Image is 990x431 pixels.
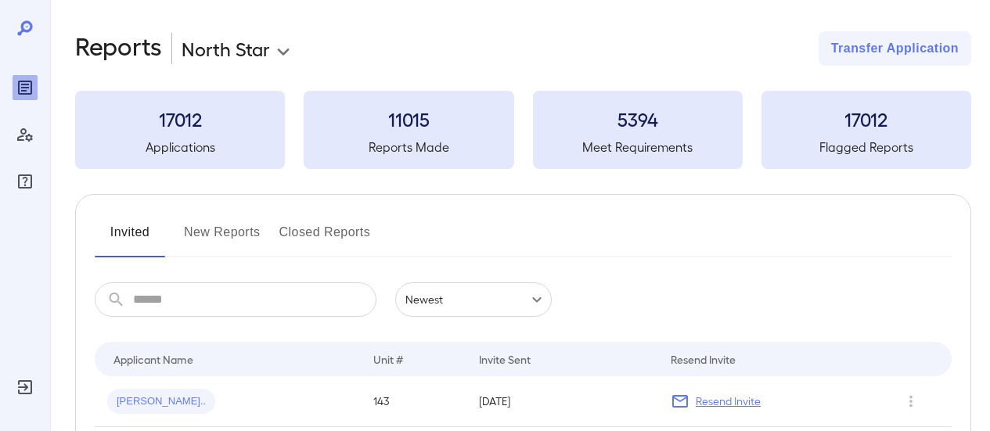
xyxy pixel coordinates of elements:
[671,350,736,368] div: Resend Invite
[184,220,261,257] button: New Reports
[13,75,38,100] div: Reports
[696,393,761,409] p: Resend Invite
[819,31,971,66] button: Transfer Application
[466,376,658,427] td: [DATE]
[182,36,270,61] p: North Star
[361,376,467,427] td: 143
[898,389,923,414] button: Row Actions
[533,138,743,156] h5: Meet Requirements
[761,138,971,156] h5: Flagged Reports
[13,375,38,400] div: Log Out
[113,350,193,368] div: Applicant Name
[75,31,162,66] h2: Reports
[279,220,371,257] button: Closed Reports
[533,106,743,131] h3: 5394
[304,106,513,131] h3: 11015
[75,138,285,156] h5: Applications
[75,106,285,131] h3: 17012
[107,394,215,409] span: [PERSON_NAME]..
[13,122,38,147] div: Manage Users
[373,350,403,368] div: Unit #
[395,282,552,317] div: Newest
[95,220,165,257] button: Invited
[304,138,513,156] h5: Reports Made
[479,350,531,368] div: Invite Sent
[761,106,971,131] h3: 17012
[13,169,38,194] div: FAQ
[75,91,971,169] summary: 17012Applications11015Reports Made5394Meet Requirements17012Flagged Reports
